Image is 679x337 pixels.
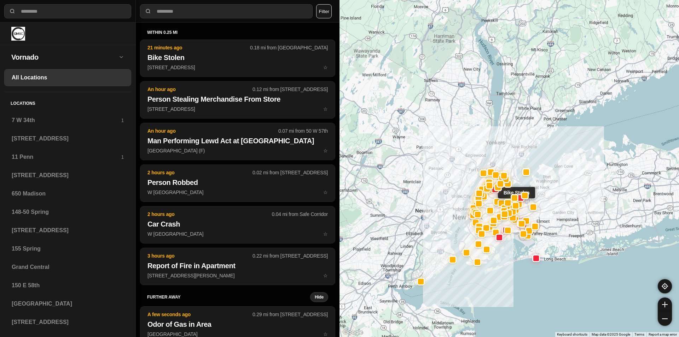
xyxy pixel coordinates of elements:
button: 2 hours ago0.04 mi from Safe CorridorCar CrashW [GEOGRAPHIC_DATA]star [140,206,335,243]
p: [STREET_ADDRESS] [147,64,328,71]
button: 3 hours ago0.22 mi from [STREET_ADDRESS]Report of Fire in Apartment[STREET_ADDRESS][PERSON_NAME]star [140,248,335,285]
span: star [323,106,328,112]
h2: Vornado [11,52,118,62]
a: [STREET_ADDRESS] [4,222,131,239]
span: star [323,273,328,278]
h3: [GEOGRAPHIC_DATA] [12,300,124,308]
button: 2 hours ago0.02 mi from [STREET_ADDRESS]Person RobbedW [GEOGRAPHIC_DATA]star [140,164,335,202]
button: Filter [316,4,332,18]
h3: 650 Madison [12,189,124,198]
a: 21 minutes ago0.18 mi from [GEOGRAPHIC_DATA]Bike Stolen[STREET_ADDRESS]star [140,64,335,70]
h3: 148-50 Spring [12,208,124,216]
p: W [GEOGRAPHIC_DATA] [147,189,328,196]
a: 155 Spring [4,240,131,257]
a: Open this area in Google Maps (opens a new window) [341,328,365,337]
small: Hide [315,294,324,300]
a: 150 E 58th [4,277,131,294]
h3: [STREET_ADDRESS] [12,134,124,143]
span: star [323,148,328,154]
h3: 150 E 58th [12,281,124,290]
a: A few seconds ago0.29 mi from [STREET_ADDRESS]Odor of Gas in Area[GEOGRAPHIC_DATA]star [140,331,335,337]
a: Report a map error [649,332,677,336]
img: search [9,8,16,15]
img: recenter [662,283,668,289]
span: star [323,65,328,70]
button: 21 minutes ago0.18 mi from [GEOGRAPHIC_DATA]Bike Stolen[STREET_ADDRESS]star [140,40,335,77]
button: zoom-in [658,297,672,312]
h2: Bike Stolen [147,53,328,62]
button: zoom-out [658,312,672,326]
p: 0.07 mi from 50 W 57th [278,127,328,134]
a: 7 W 34th1 [4,112,131,129]
span: star [323,189,328,195]
a: [STREET_ADDRESS] [4,167,131,184]
p: 2 hours ago [147,211,272,218]
h2: Person Stealing Merchandise From Store [147,94,328,104]
h2: Odor of Gas in Area [147,319,328,329]
h3: 7 W 34th [12,116,121,125]
a: 2 hours ago0.02 mi from [STREET_ADDRESS]Person RobbedW [GEOGRAPHIC_DATA]star [140,189,335,195]
a: 148-50 Spring [4,204,131,221]
p: 0.29 mi from [STREET_ADDRESS] [253,311,328,318]
span: star [323,331,328,337]
h5: further away [147,294,310,300]
p: W [GEOGRAPHIC_DATA] [147,230,328,237]
div: Bike Stolen [498,187,535,198]
img: open [118,54,124,60]
h3: All Locations [12,73,124,82]
img: logo [11,27,25,41]
h2: Man Performing Lewd Act at [GEOGRAPHIC_DATA] [147,136,328,146]
h3: 155 Spring [12,245,124,253]
p: 0.18 mi from [GEOGRAPHIC_DATA] [250,44,328,51]
a: 2 hours ago0.04 mi from Safe CorridorCar CrashW [GEOGRAPHIC_DATA]star [140,231,335,237]
a: Grand Central [4,259,131,276]
img: Google [341,328,365,337]
h3: [STREET_ADDRESS] [12,226,124,235]
p: 1 [121,117,124,124]
h2: Person Robbed [147,177,328,187]
h5: within 0.25 mi [147,30,328,35]
p: 0.22 mi from [STREET_ADDRESS] [253,252,328,259]
p: [STREET_ADDRESS] [147,106,328,113]
button: recenter [658,279,672,293]
button: Keyboard shortcuts [557,332,587,337]
a: 11 Penn1 [4,149,131,166]
h3: Grand Central [12,263,124,271]
span: star [323,231,328,237]
img: zoom-out [662,316,668,321]
p: 21 minutes ago [147,44,250,51]
a: 3 hours ago0.22 mi from [STREET_ADDRESS]Report of Fire in Apartment[STREET_ADDRESS][PERSON_NAME]star [140,272,335,278]
p: 2 hours ago [147,169,253,176]
a: Terms (opens in new tab) [634,332,644,336]
a: An hour ago0.12 mi from [STREET_ADDRESS]Person Stealing Merchandise From Store[STREET_ADDRESS]star [140,106,335,112]
p: A few seconds ago [147,311,253,318]
button: An hour ago0.12 mi from [STREET_ADDRESS]Person Stealing Merchandise From Store[STREET_ADDRESS]star [140,81,335,119]
button: An hour ago0.07 mi from 50 W 57thMan Performing Lewd Act at [GEOGRAPHIC_DATA][GEOGRAPHIC_DATA] (F... [140,123,335,160]
a: [STREET_ADDRESS] [4,314,131,331]
p: 1 [121,154,124,161]
h3: [STREET_ADDRESS] [12,318,124,326]
h2: Car Crash [147,219,328,229]
h5: Locations [4,92,131,112]
h2: Report of Fire in Apartment [147,261,328,271]
p: [STREET_ADDRESS][PERSON_NAME] [147,272,328,279]
p: 3 hours ago [147,252,253,259]
span: Map data ©2025 Google [592,332,630,336]
h3: 11 Penn [12,153,121,161]
a: 650 Madison [4,185,131,202]
p: 0.02 mi from [STREET_ADDRESS] [253,169,328,176]
a: [GEOGRAPHIC_DATA] [4,295,131,312]
img: search [145,8,152,15]
img: zoom-in [662,302,668,307]
a: An hour ago0.07 mi from 50 W 57thMan Performing Lewd Act at [GEOGRAPHIC_DATA][GEOGRAPHIC_DATA] (F... [140,148,335,154]
h3: [STREET_ADDRESS] [12,171,124,180]
p: An hour ago [147,127,278,134]
p: An hour ago [147,86,253,93]
a: All Locations [4,69,131,86]
p: [GEOGRAPHIC_DATA] (F) [147,147,328,154]
p: 0.12 mi from [STREET_ADDRESS] [253,86,328,93]
button: Hide [310,292,328,302]
a: [STREET_ADDRESS] [4,130,131,147]
p: 0.04 mi from Safe Corridor [272,211,328,218]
